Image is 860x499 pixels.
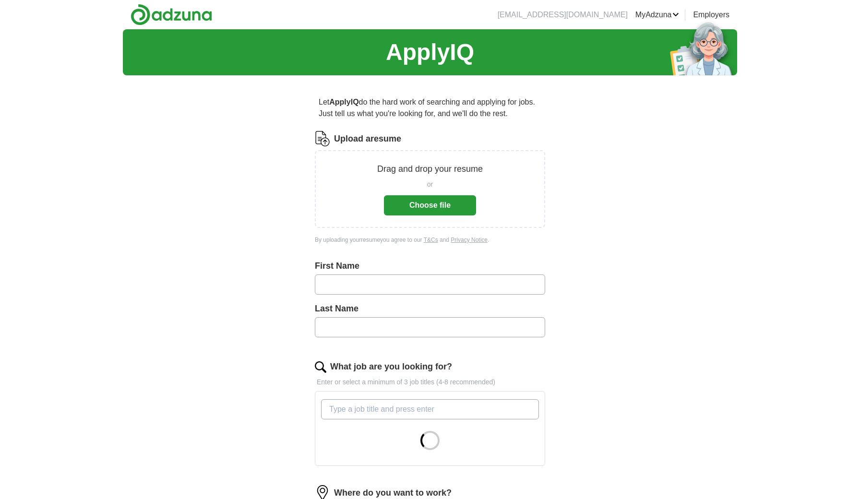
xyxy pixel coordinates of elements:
p: Enter or select a minimum of 3 job titles (4-8 recommended) [315,377,545,387]
a: T&Cs [424,237,438,243]
p: Let do the hard work of searching and applying for jobs. Just tell us what you're looking for, an... [315,93,545,123]
li: [EMAIL_ADDRESS][DOMAIN_NAME] [498,9,628,21]
label: Last Name [315,302,545,315]
a: MyAdzuna [635,9,680,21]
img: Adzuna logo [131,4,212,25]
img: CV Icon [315,131,330,146]
label: What job are you looking for? [330,360,452,373]
p: Drag and drop your resume [377,163,483,176]
input: Type a job title and press enter [321,399,539,419]
strong: ApplyIQ [329,98,358,106]
div: By uploading your resume you agree to our and . [315,236,545,244]
a: Privacy Notice [451,237,488,243]
label: Upload a resume [334,132,401,145]
h1: ApplyIQ [386,35,474,70]
label: First Name [315,260,545,273]
a: Employers [693,9,729,21]
img: search.png [315,361,326,373]
button: Choose file [384,195,476,215]
span: or [427,179,433,190]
